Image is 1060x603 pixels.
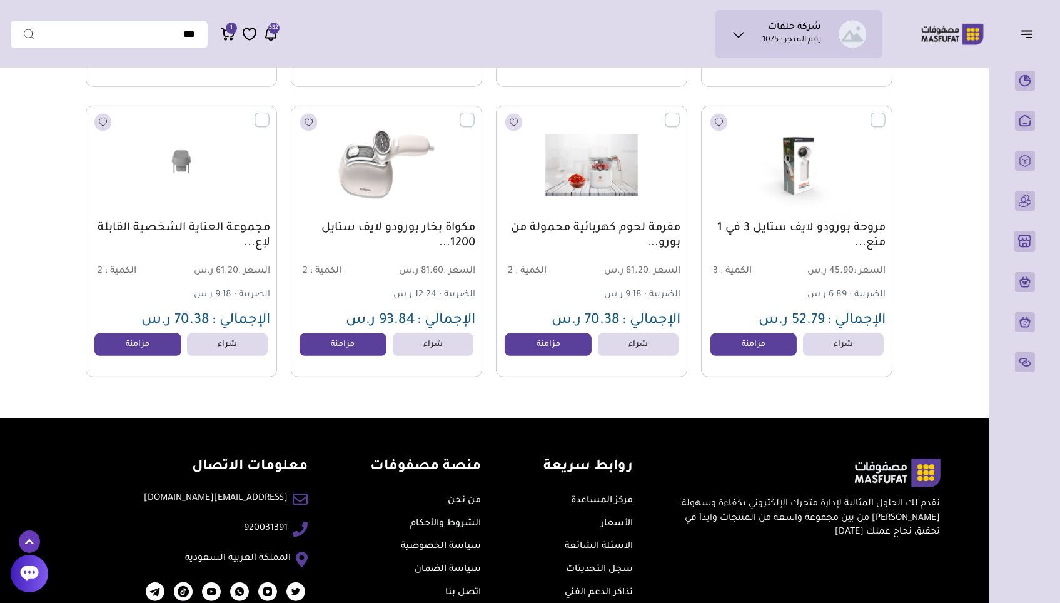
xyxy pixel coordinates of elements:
a: 1 [221,26,236,42]
img: 2023-07-25-64c02204370b4.png [202,582,221,601]
a: شراء [187,333,268,356]
span: الكمية : [515,266,547,276]
a: من نحن [448,496,481,506]
span: 3 [713,266,718,276]
span: 93.84 ر.س [346,313,415,328]
span: 1 [230,23,233,34]
span: 6.89 ر.س [807,290,847,300]
span: 9.18 ر.س [604,290,642,300]
a: مجموعة العناية الشخصية القابلة لإع... [93,221,270,251]
a: 552 [263,26,278,42]
a: الشروط والأحكام [410,519,481,529]
img: 241.625-241.62520250714202517640928.png [709,113,885,218]
a: شراء [803,333,884,356]
a: شراء [598,333,679,356]
a: مزامنة [505,333,592,356]
img: 241.625-241.62520250714202512951782.png [93,113,270,218]
a: سياسة الضمان [415,565,481,575]
span: الإجمالي : [417,313,475,328]
span: 552 [269,23,278,34]
span: الإجمالي : [827,313,886,328]
h4: معلومات الاتصال [144,459,308,477]
a: مزامنة [300,333,386,356]
img: 2023-12-25-6589b5437449c.png [146,582,164,601]
a: اتصل بنا [445,588,481,598]
h4: منصة مصفوفات [370,459,481,477]
a: سجل التحديثات [566,565,633,575]
a: [EMAIL_ADDRESS][DOMAIN_NAME] [144,492,288,505]
a: مزامنة [710,333,797,356]
img: 2023-07-25-64c0221ed0464.png [258,582,277,601]
span: 81.60 ر.س [388,266,475,278]
img: Logo [912,22,992,46]
img: 2023-07-25-64c022301425f.png [230,582,249,601]
a: الأسعار [601,519,633,529]
a: مفرمة لحوم كهربائية محمولة من بورو... [503,221,680,251]
span: 2 [303,266,308,276]
img: 241.625-241.62520250714202516611797.png [503,113,680,218]
span: السعر : [443,266,475,276]
a: مكواة بخار بورودو لايف ستايل 1200... [298,221,475,251]
a: الاسئلة الشائعة [565,542,633,552]
span: السعر : [854,266,886,276]
a: مروحة بورودو لايف ستايل 3 في 1 متع... [708,221,886,251]
span: 61.20 ر.س [183,266,270,278]
img: 2023-07-25-64c0220d47a7b.png [286,582,305,601]
span: 12.24 ر.س [393,290,437,300]
h4: روابط سريعة [543,459,633,477]
a: سياسة الخصوصية [401,542,481,552]
span: الضريبة : [234,290,270,300]
img: 2025-03-25-67e2a7c3cad15.png [174,582,193,601]
span: 2 [508,266,513,276]
span: 70.38 ر.س [552,313,620,328]
span: الكمية : [105,266,136,276]
span: الضريبة : [644,290,680,300]
a: مزامنة [94,333,181,356]
a: تذاكر الدعم الفني [565,588,633,598]
span: 70.38 ر.س [141,313,209,328]
h1: شركة حلقات [769,22,822,34]
img: شركة حلقات [839,20,867,48]
a: المملكة العربية السعودية [185,552,291,565]
span: الكمية : [720,266,752,276]
span: السعر : [649,266,680,276]
a: مركز المساعدة [571,496,633,506]
p: رقم المتجر : 1075 [763,34,822,47]
p: نقدم لك الحلول المثالية لإدارة متجرك الإلكتروني بكفاءة وسهولة. [PERSON_NAME] من بين مجموعة واسعة ... [672,497,940,539]
span: الإجمالي : [212,313,270,328]
span: الكمية : [310,266,341,276]
a: شراء [393,333,473,356]
span: 52.79 ر.س [759,313,825,328]
span: الضريبة : [439,290,475,300]
span: 9.18 ر.س [194,290,231,300]
img: 241.625-241.62520250714202514248404.png [298,113,475,218]
span: الضريبة : [849,290,886,300]
span: 61.20 ر.س [593,266,680,278]
span: 2 [98,266,103,276]
span: الإجمالي : [622,313,680,328]
a: 920031391 [244,522,288,535]
span: 45.90 ر.س [798,266,886,278]
span: السعر : [238,266,270,276]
